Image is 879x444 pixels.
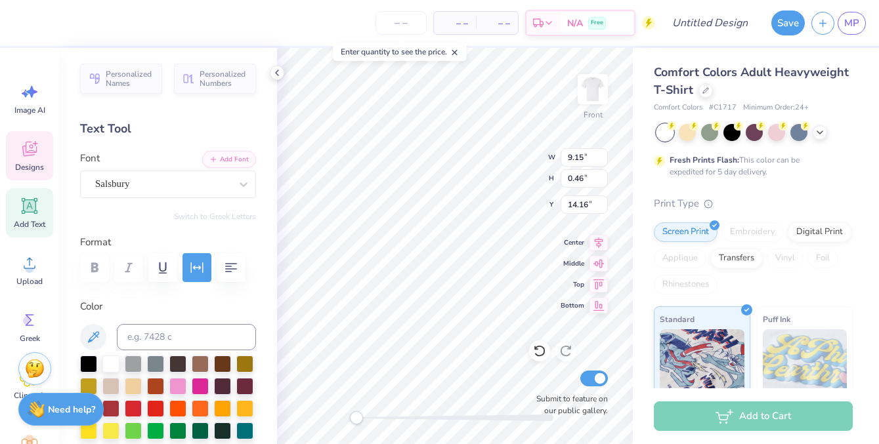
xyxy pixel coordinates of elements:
[529,393,608,416] label: Submit to feature on our public gallery.
[763,312,790,326] span: Puff Ink
[174,211,256,222] button: Switch to Greek Letters
[654,64,849,98] span: Comfort Colors Adult Heavyweight T-Shirt
[844,16,859,31] span: MP
[654,222,718,242] div: Screen Print
[662,10,758,36] input: Untitled Design
[771,10,805,35] button: Save
[580,76,606,102] img: Front
[743,102,809,113] span: Minimum Order: 24 +
[670,155,739,165] strong: Fresh Prints Flash:
[788,222,851,242] div: Digital Print
[591,18,603,28] span: Free
[20,333,40,344] span: Greek
[442,16,468,30] span: – –
[80,235,256,250] label: Format
[660,312,695,326] span: Standard
[561,237,584,248] span: Center
[8,390,51,411] span: Clipart & logos
[80,299,256,314] label: Color
[375,11,427,35] input: – –
[80,120,256,138] div: Text Tool
[763,329,847,395] img: Puff Ink
[838,12,866,35] a: MP
[767,249,804,268] div: Vinyl
[561,300,584,311] span: Bottom
[561,258,584,269] span: Middle
[567,16,583,30] span: N/A
[721,222,784,242] div: Embroidery
[350,411,363,424] div: Accessibility label
[80,64,162,94] button: Personalized Names
[654,196,853,211] div: Print Type
[333,43,467,61] div: Enter quantity to see the price.
[584,109,603,121] div: Front
[14,219,45,230] span: Add Text
[200,70,248,88] span: Personalized Numbers
[670,154,831,178] div: This color can be expedited for 5 day delivery.
[654,249,706,268] div: Applique
[710,249,763,268] div: Transfers
[14,105,45,115] span: Image AI
[807,249,838,268] div: Foil
[16,276,43,287] span: Upload
[654,275,718,294] div: Rhinestones
[15,162,44,172] span: Designs
[106,70,154,88] span: Personalized Names
[117,324,256,350] input: e.g. 7428 c
[561,279,584,290] span: Top
[48,403,95,416] strong: Need help?
[484,16,510,30] span: – –
[80,151,100,166] label: Font
[654,102,702,113] span: Comfort Colors
[660,329,744,395] img: Standard
[202,151,256,168] button: Add Font
[709,102,737,113] span: # C1717
[174,64,256,94] button: Personalized Numbers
